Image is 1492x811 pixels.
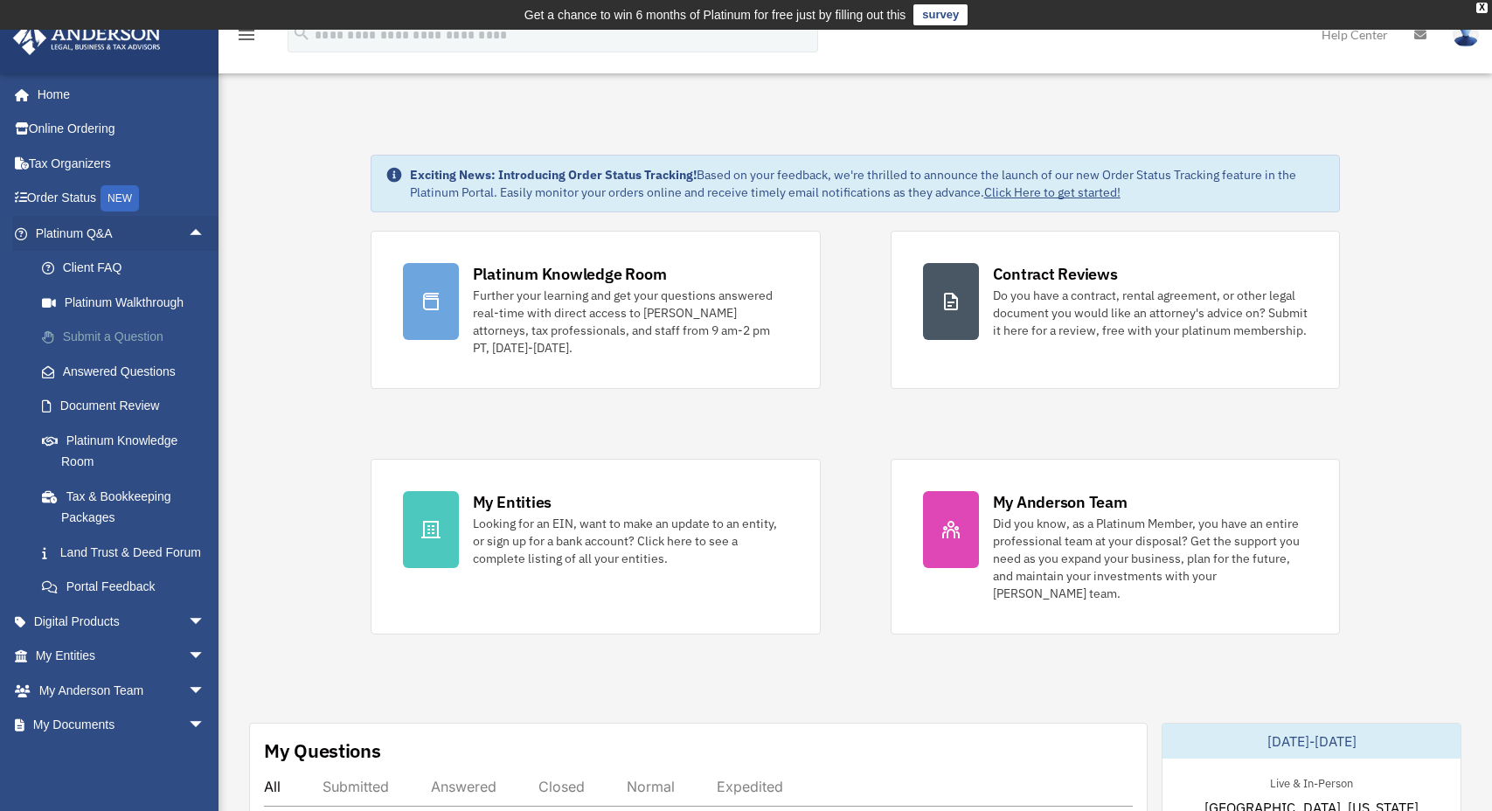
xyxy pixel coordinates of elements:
[24,285,232,320] a: Platinum Walkthrough
[371,231,821,389] a: Platinum Knowledge Room Further your learning and get your questions answered real-time with dire...
[24,320,232,355] a: Submit a Question
[913,4,968,25] a: survey
[188,708,223,744] span: arrow_drop_down
[984,184,1121,200] a: Click Here to get started!
[188,639,223,675] span: arrow_drop_down
[993,515,1308,602] div: Did you know, as a Platinum Member, you have an entire professional team at your disposal? Get th...
[993,263,1118,285] div: Contract Reviews
[236,31,257,45] a: menu
[101,185,139,211] div: NEW
[12,604,232,639] a: Digital Productsarrow_drop_down
[1162,724,1461,759] div: [DATE]-[DATE]
[12,742,232,777] a: Online Learningarrow_drop_down
[24,251,232,286] a: Client FAQ
[891,459,1341,634] a: My Anderson Team Did you know, as a Platinum Member, you have an entire professional team at your...
[8,21,166,55] img: Anderson Advisors Platinum Portal
[891,231,1341,389] a: Contract Reviews Do you have a contract, rental agreement, or other legal document you would like...
[264,778,281,795] div: All
[12,181,232,217] a: Order StatusNEW
[292,24,311,43] i: search
[188,604,223,640] span: arrow_drop_down
[323,778,389,795] div: Submitted
[627,778,675,795] div: Normal
[473,263,667,285] div: Platinum Knowledge Room
[24,570,232,605] a: Portal Feedback
[431,778,496,795] div: Answered
[473,491,552,513] div: My Entities
[717,778,783,795] div: Expedited
[24,479,232,535] a: Tax & Bookkeeping Packages
[993,491,1128,513] div: My Anderson Team
[12,146,232,181] a: Tax Organizers
[993,287,1308,339] div: Do you have a contract, rental agreement, or other legal document you would like an attorney's ad...
[12,708,232,743] a: My Documentsarrow_drop_down
[538,778,585,795] div: Closed
[12,112,232,147] a: Online Ordering
[12,673,232,708] a: My Anderson Teamarrow_drop_down
[524,4,906,25] div: Get a chance to win 6 months of Platinum for free just by filling out this
[1453,22,1479,47] img: User Pic
[264,738,381,764] div: My Questions
[12,639,232,674] a: My Entitiesarrow_drop_down
[24,354,232,389] a: Answered Questions
[473,515,788,567] div: Looking for an EIN, want to make an update to an entity, or sign up for a bank account? Click her...
[1476,3,1488,13] div: close
[24,535,232,570] a: Land Trust & Deed Forum
[1256,773,1367,791] div: Live & In-Person
[24,389,232,424] a: Document Review
[12,77,223,112] a: Home
[12,216,232,251] a: Platinum Q&Aarrow_drop_up
[24,423,232,479] a: Platinum Knowledge Room
[236,24,257,45] i: menu
[371,459,821,634] a: My Entities Looking for an EIN, want to make an update to an entity, or sign up for a bank accoun...
[410,166,1326,201] div: Based on your feedback, we're thrilled to announce the launch of our new Order Status Tracking fe...
[473,287,788,357] div: Further your learning and get your questions answered real-time with direct access to [PERSON_NAM...
[188,216,223,252] span: arrow_drop_up
[188,673,223,709] span: arrow_drop_down
[410,167,697,183] strong: Exciting News: Introducing Order Status Tracking!
[188,742,223,778] span: arrow_drop_down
